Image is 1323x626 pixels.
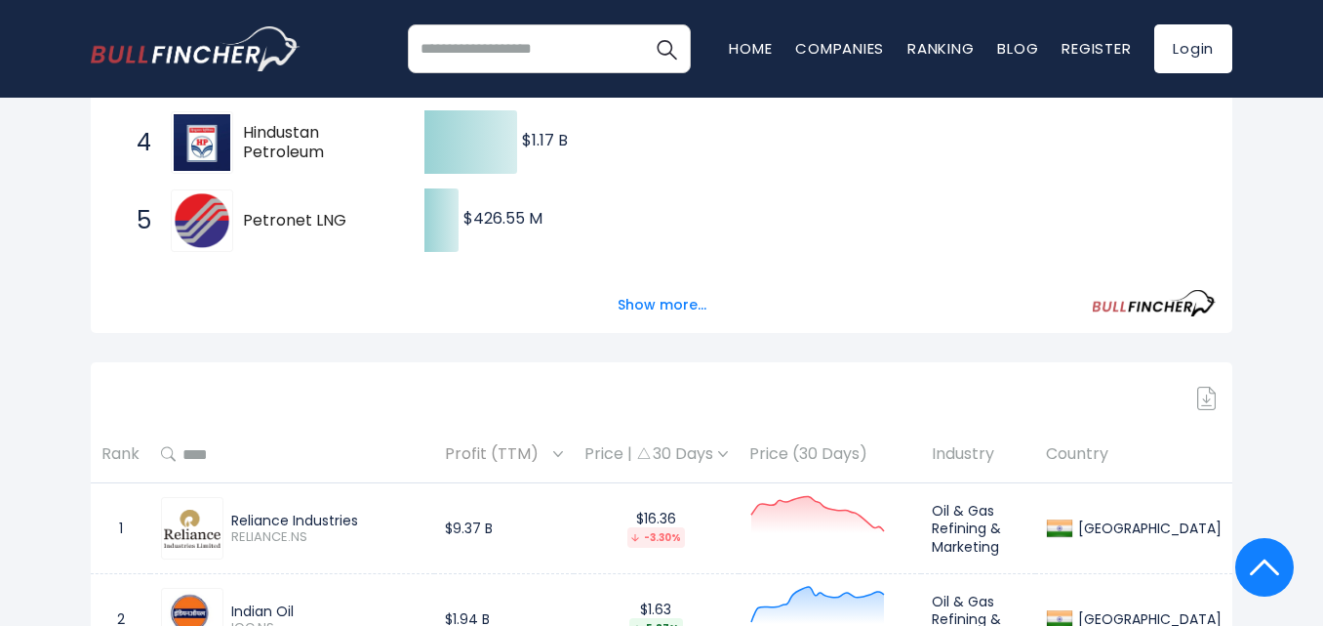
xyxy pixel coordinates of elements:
[127,126,146,159] span: 4
[795,38,884,59] a: Companies
[642,24,691,73] button: Search
[1062,38,1131,59] a: Register
[739,426,921,483] th: Price (30 Days)
[584,510,728,548] div: $16.36
[91,426,150,483] th: Rank
[921,483,1035,574] td: Oil & Gas Refining & Marketing
[921,426,1035,483] th: Industry
[174,192,230,249] img: Petronet LNG
[997,38,1038,59] a: Blog
[522,129,568,151] text: $1.17 B
[243,123,390,164] span: Hindustan Petroleum
[627,527,685,548] div: -3.30%
[1154,24,1232,73] a: Login
[174,114,230,171] img: Hindustan Petroleum
[231,512,423,529] div: Reliance Industries
[91,26,301,71] a: Go to homepage
[164,510,220,549] img: RELIANCE.NS.png
[463,207,542,230] text: $426.55 M
[243,211,390,231] span: Petronet LNG
[445,439,548,470] span: Profit (TTM)
[231,603,423,620] div: Indian Oil
[91,26,301,71] img: bullfincher logo
[434,483,574,574] td: $9.37 B
[584,444,728,465] div: Price | 30 Days
[91,483,150,574] td: 1
[231,529,423,546] span: RELIANCE.NS
[907,38,974,59] a: Ranking
[729,38,772,59] a: Home
[127,204,146,237] span: 5
[1073,520,1222,537] div: [GEOGRAPHIC_DATA]
[606,289,718,321] button: Show more...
